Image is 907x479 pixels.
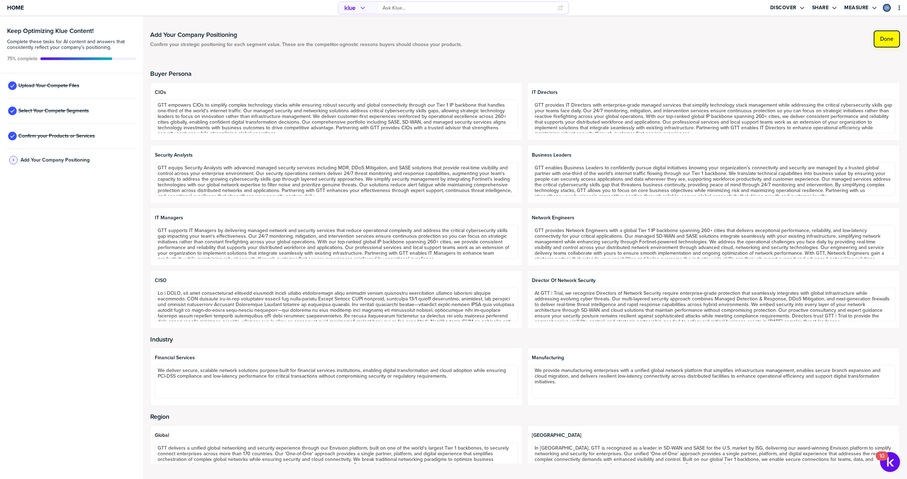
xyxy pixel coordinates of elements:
[7,28,136,34] h3: Keep Optimizing Klue Content!
[7,56,38,62] span: Active
[21,157,90,163] span: Add Your Company Positioning
[155,278,518,283] span: CISO
[812,5,829,11] label: Share
[532,355,895,361] span: Manufacturing
[880,35,894,43] label: Done
[155,355,518,361] span: Financial Services
[532,215,895,221] span: Network Engineers
[18,108,89,114] span: Select Your Compete Segments
[844,5,869,11] label: Measure
[155,100,518,133] textarea: GTT empowers CIOs to simplify complex technology stacks while ensuring robust security and global...
[155,152,518,158] span: Security Analysts
[532,90,895,95] span: IT Directors
[532,433,895,438] span: [GEOGRAPHIC_DATA]
[532,278,895,283] span: Director of Network Security
[7,5,24,11] span: Home
[155,443,518,476] textarea: GTT delivers a unified global networking and security experience through our Envision platform, b...
[155,433,518,438] span: Global
[532,288,895,321] textarea: At GTT | Trial, we recognize Directors of Network Security require enterprise-grade protection th...
[532,100,895,133] textarea: GTT provides IT Directors with enterprise-grade managed services that simplify technology stack m...
[155,365,518,399] textarea: We deliver secure, scalable network solutions purpose-built for financial services institutions, ...
[7,39,136,50] span: Complete these tasks for AI content and answers that consistently reflect your company’s position...
[532,152,895,158] span: Business Leaders
[155,215,518,221] span: IT Managers
[155,225,518,259] textarea: GTT supports IT Managers by delivering managed network and security services that reduce operatio...
[150,30,462,39] h1: Add Your Company Positioning
[18,83,79,89] span: Upload Your Compete Files
[155,90,518,95] span: CIOs
[150,70,900,77] h2: Buyer Persona
[532,162,895,196] textarea: GTT enables Business Leaders to confidently pursue digital initiatives knowing your organization'...
[532,365,895,399] textarea: We provide manufacturing enterprises with a unified global network platform that simplifies infra...
[532,225,895,259] textarea: GTT provides Network Engineers with a global Tier 1 IP backbone spanning 260+ cities that deliver...
[150,42,462,47] span: Confirm your strategic positioning for each segment value. These are the competitor-agnostic reas...
[879,456,885,465] div: 10
[12,157,15,163] span: 4
[155,288,518,321] textarea: Lo i DOLO, sit amet consecteturad elitsedd eiusmodt incidi utlabo etdoloremagn aliqu enimadm veni...
[532,443,895,476] textarea: In [GEOGRAPHIC_DATA], GTT is recognized as a leader in SD-WAN and SASE for the U.S. market by ISG...
[383,2,553,14] input: Ask Klue...
[884,5,890,11] img: 4895b4f9e561d8dff6cb4991f45553de-sml.png
[770,5,796,11] label: Discover
[155,162,518,196] textarea: GTT equips Security Analysts with advanced managed security services including MDR, DDoS Mitigati...
[874,30,900,47] button: Done
[880,452,900,472] button: Open Resource Center, 10 new notifications
[18,133,95,139] span: Confirm your Products or Services
[883,4,891,12] div: Zach Russell
[882,3,891,12] a: Edit Profile
[150,413,900,420] h2: Region
[150,336,900,343] h2: Industry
